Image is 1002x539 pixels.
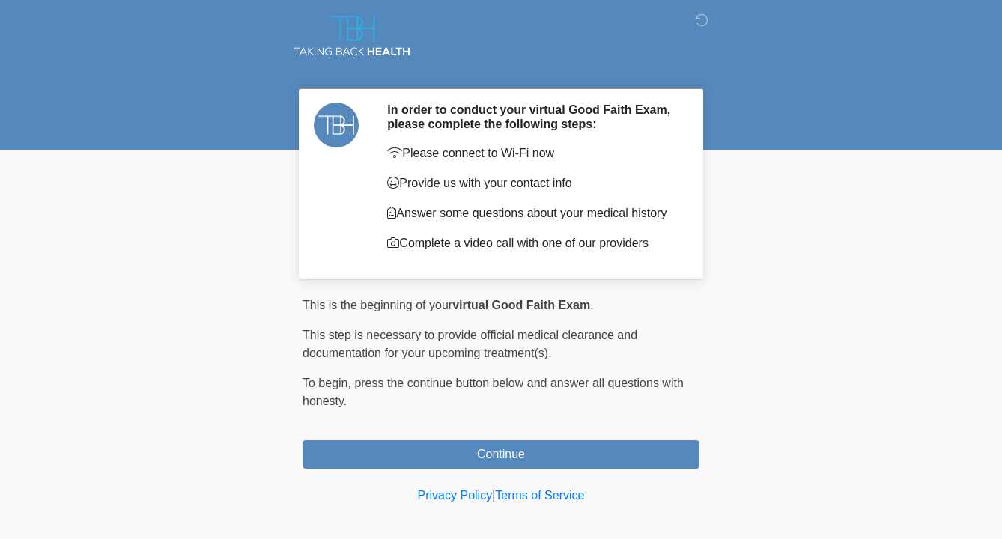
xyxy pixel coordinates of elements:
h2: In order to conduct your virtual Good Faith Exam, please complete the following steps: [387,103,677,131]
strong: virtual Good Faith Exam [452,299,590,311]
span: press the continue button below and answer all questions with honesty. [303,377,684,407]
span: To begin, [303,377,354,389]
span: . [590,299,593,311]
img: Agent Avatar [314,103,359,147]
p: Provide us with your contact info [387,174,677,192]
img: Taking Back Health Infusions Logo [288,11,416,61]
span: This step is necessary to provide official medical clearance and documentation for your upcoming ... [303,329,637,359]
a: Privacy Policy [418,489,493,502]
p: Answer some questions about your medical history [387,204,677,222]
button: Continue [303,440,699,469]
p: Complete a video call with one of our providers [387,234,677,252]
a: | [492,489,495,502]
p: Please connect to Wi-Fi now [387,144,677,162]
a: Terms of Service [495,489,584,502]
span: This is the beginning of your [303,299,452,311]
